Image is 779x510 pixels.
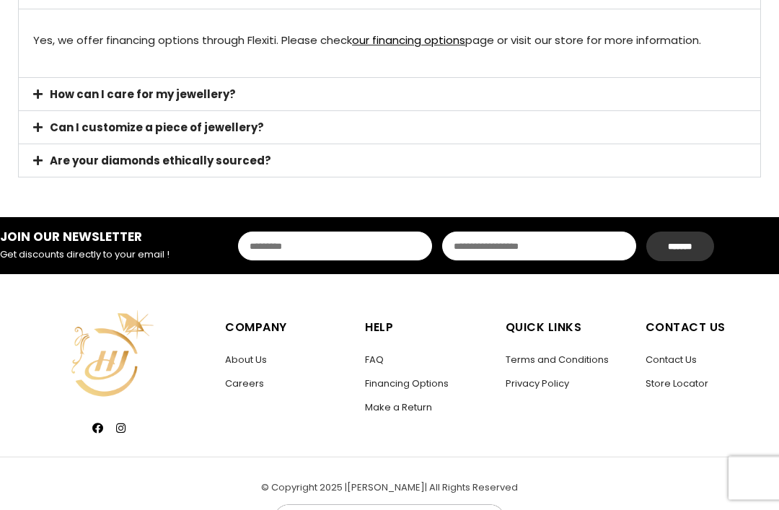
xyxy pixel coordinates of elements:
[33,32,746,50] p: Yes, we offer financing options through Flexiti. Please check page or visit our store for more in...
[646,377,708,391] a: Store Locator
[19,112,760,144] div: Can I customize a piece of jewellery?
[646,353,697,367] a: Contact Us
[19,9,760,78] div: Do you offer financing options?
[58,304,160,405] img: HJiconWeb-05
[506,318,631,338] h5: Quick Links
[19,79,760,111] div: How can I care for my jewellery?
[365,377,449,391] a: Financing Options
[50,154,271,169] a: Are your diamonds ethically sourced?
[225,353,267,367] a: About Us
[365,318,490,338] h5: Help
[646,318,772,338] h5: Contact Us
[50,87,236,102] a: How can I care for my jewellery?
[352,33,465,48] a: our financing options
[225,318,351,338] h5: Company
[225,377,264,391] a: Careers
[365,353,384,367] a: FAQ
[506,353,609,367] a: Terms and Conditions
[50,120,264,136] a: Can I customize a piece of jewellery?
[506,377,569,391] a: Privacy Policy
[365,401,432,415] a: Make a Return
[19,145,760,177] div: Are your diamonds ethically sourced?
[347,481,425,495] a: [PERSON_NAME]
